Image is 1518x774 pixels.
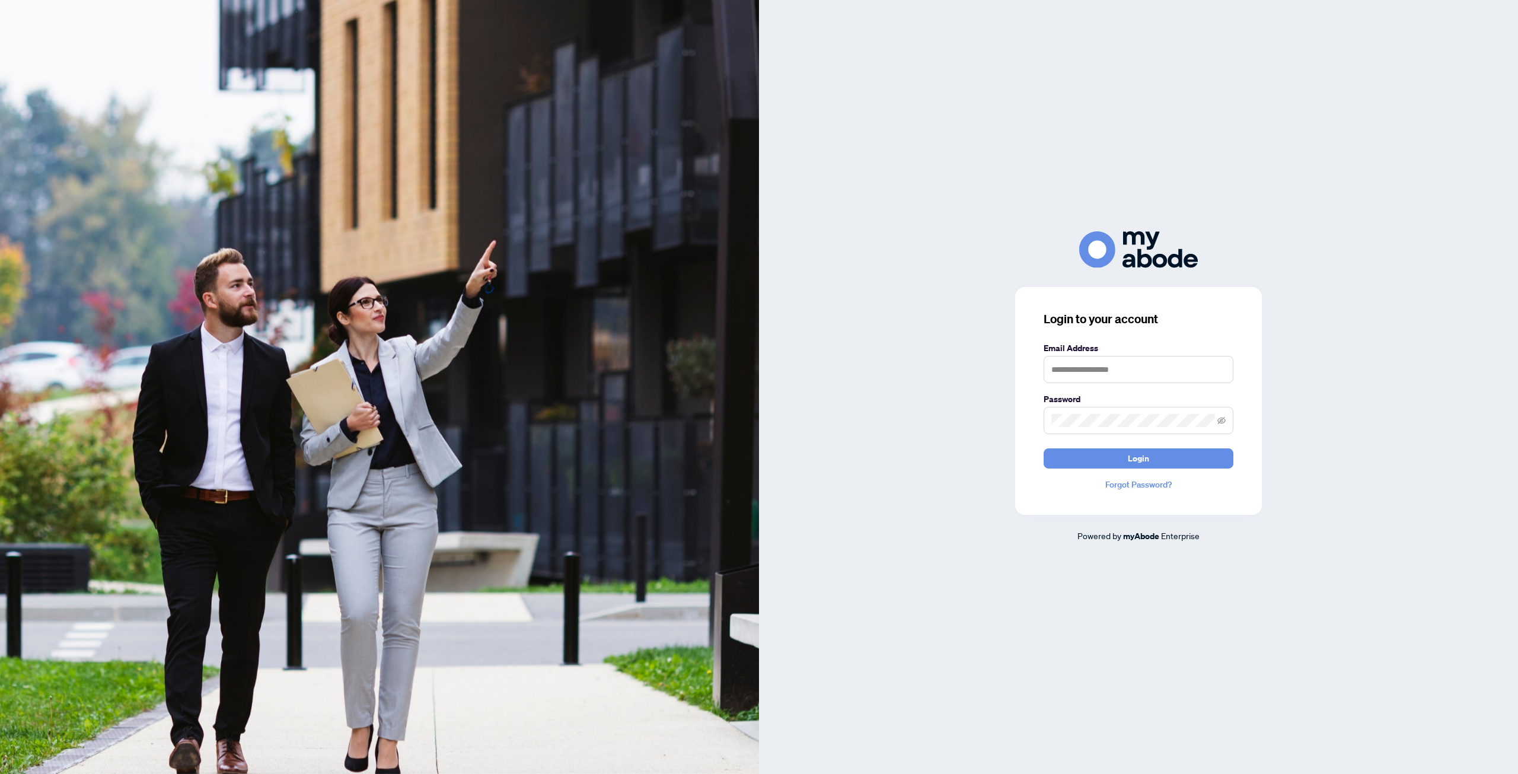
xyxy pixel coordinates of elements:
label: Email Address [1044,342,1233,355]
button: Login [1044,448,1233,469]
img: ma-logo [1079,231,1198,267]
span: Enterprise [1161,530,1200,541]
span: Powered by [1077,530,1121,541]
label: Password [1044,393,1233,406]
span: eye-invisible [1217,416,1226,425]
span: Login [1128,449,1149,468]
a: myAbode [1123,530,1159,543]
h3: Login to your account [1044,311,1233,327]
a: Forgot Password? [1044,478,1233,491]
